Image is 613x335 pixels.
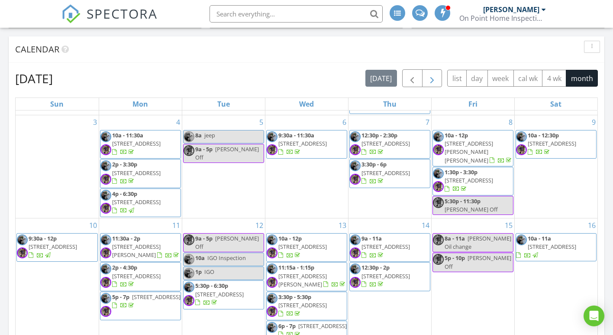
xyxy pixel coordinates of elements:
[258,115,265,129] a: Go to August 5, 2025
[459,14,546,23] div: On Point Home Inspection Services
[267,293,277,304] img: img_5621.jpeg
[132,293,181,301] span: [STREET_ADDRESS]
[361,160,387,168] span: 3:30p - 6p
[445,140,493,164] span: [STREET_ADDRESS][PERSON_NAME][PERSON_NAME]
[361,263,390,271] span: 12:30p - 2p
[100,234,111,245] img: img_5621.jpeg
[445,168,493,192] a: 1:30p - 3:30p [STREET_ADDRESS]
[195,234,213,242] span: 9a - 5p
[87,218,99,232] a: Go to August 10, 2025
[528,234,551,242] span: 10a - 11a
[361,87,430,111] a: [STREET_ADDRESS][PERSON_NAME]
[195,254,205,262] span: 10a
[278,131,327,156] a: 9:30a - 11:30a [STREET_ADDRESS]
[528,243,576,250] span: [STREET_ADDRESS]
[100,130,181,159] a: 10a - 11:30a [STREET_ADDRESS]
[431,115,514,218] td: Go to August 8, 2025
[184,131,194,142] img: img_5621.jpeg
[112,234,181,259] a: 11:30a - 2p [STREET_ADDRESS][PERSON_NAME]
[361,263,410,288] a: 12:30p - 2p [STREET_ADDRESS]
[174,115,182,129] a: Go to August 4, 2025
[361,234,410,259] a: 9a - 11a [STREET_ADDRESS]
[278,301,327,309] span: [STREET_ADDRESS]
[297,98,316,110] a: Wednesday
[100,190,111,201] img: img_5621.jpeg
[445,234,511,250] span: [PERSON_NAME] Oil change
[17,247,28,258] img: meee.jpg
[278,243,327,250] span: [STREET_ADDRESS]
[350,234,361,245] img: img_5621.jpeg
[267,131,277,142] img: img_5621.jpeg
[207,254,246,262] span: IGO Inspection
[350,247,361,258] img: meee.jpg
[61,12,158,30] a: SPECTORA
[350,174,361,185] img: meee.jpg
[112,293,181,309] a: 5p - 7p [STREET_ADDRESS]
[29,243,77,250] span: [STREET_ADDRESS]
[341,115,348,129] a: Go to August 6, 2025
[184,268,194,279] img: img_5621.jpeg
[267,306,277,317] img: meee.jpg
[266,233,347,262] a: 10a - 12p [STREET_ADDRESS]
[210,5,383,23] input: Search everything...
[420,218,431,232] a: Go to August 14, 2025
[483,5,539,14] div: [PERSON_NAME]
[433,144,444,155] img: meee.jpg
[349,262,430,291] a: 12:30p - 2p [STREET_ADDRESS]
[267,277,277,288] img: meee.jpg
[112,160,161,185] a: 2p - 3:30p [STREET_ADDRESS]
[516,144,527,155] img: meee.jpg
[112,234,140,242] span: 11:30a - 2p
[433,254,444,265] img: meee.jpg
[590,115,597,129] a: Go to August 9, 2025
[361,95,410,111] span: [STREET_ADDRESS][PERSON_NAME]
[16,233,98,262] a: 9:30a - 12p [STREET_ADDRESS]
[542,70,566,87] button: 4 wk
[278,272,327,288] span: [STREET_ADDRESS][PERSON_NAME]
[350,263,361,274] img: img_5621.jpeg
[349,233,430,262] a: 9a - 11a [STREET_ADDRESS]
[422,69,442,87] button: Next month
[29,234,77,259] a: 9:30a - 12p [STREET_ADDRESS]
[100,262,181,291] a: 2p - 4:30p [STREET_ADDRESS]
[445,254,511,270] span: [PERSON_NAME] Off
[100,306,111,317] img: meee.jpg
[350,144,361,155] img: meee.jpg
[112,272,161,280] span: [STREET_ADDRESS]
[184,282,194,293] img: img_5621.jpeg
[381,98,398,110] a: Thursday
[445,254,465,262] span: 5p - 10p
[507,115,514,129] a: Go to August 8, 2025
[432,167,513,195] a: 1:30p - 3:30p [STREET_ADDRESS]
[265,115,348,218] td: Go to August 6, 2025
[516,234,527,245] img: img_5621.jpeg
[100,203,111,214] img: meee.jpg
[516,234,576,259] a: 10a - 11a [STREET_ADDRESS]
[445,197,481,205] span: 5:30p - 11:30p
[112,190,161,214] a: 4p - 6:30p [STREET_ADDRESS]
[112,160,137,168] span: 2p - 3:30p
[267,247,277,258] img: meee.jpg
[195,282,244,306] a: 5:30p - 6:30p [STREET_ADDRESS]
[100,277,111,288] img: meee.jpg
[100,160,111,171] img: img_5621.jpeg
[337,218,348,232] a: Go to August 13, 2025
[100,144,111,155] img: meee.jpg
[15,43,59,55] span: Calendar
[195,145,259,161] span: [PERSON_NAME] Off
[528,131,559,139] span: 10a - 12:30p
[184,254,194,265] img: img_5621.jpeg
[195,234,259,250] span: [PERSON_NAME] Off
[361,131,397,139] span: 12:30p - 2:30p
[195,131,202,139] span: 8a
[278,293,327,317] a: 3:30p - 5:30p [STREET_ADDRESS]
[112,293,129,301] span: 5p - 7p
[184,234,194,245] img: meee.jpg
[278,263,314,271] span: 11:15a - 1:15p
[350,277,361,288] img: meee.jpg
[528,140,576,147] span: [STREET_ADDRESS]
[278,234,327,259] a: 10a - 12p [STREET_ADDRESS]
[433,168,444,179] img: img_5621.jpeg
[112,131,161,156] a: 10a - 11:30a [STREET_ADDRESS]
[350,131,361,142] img: img_5621.jpeg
